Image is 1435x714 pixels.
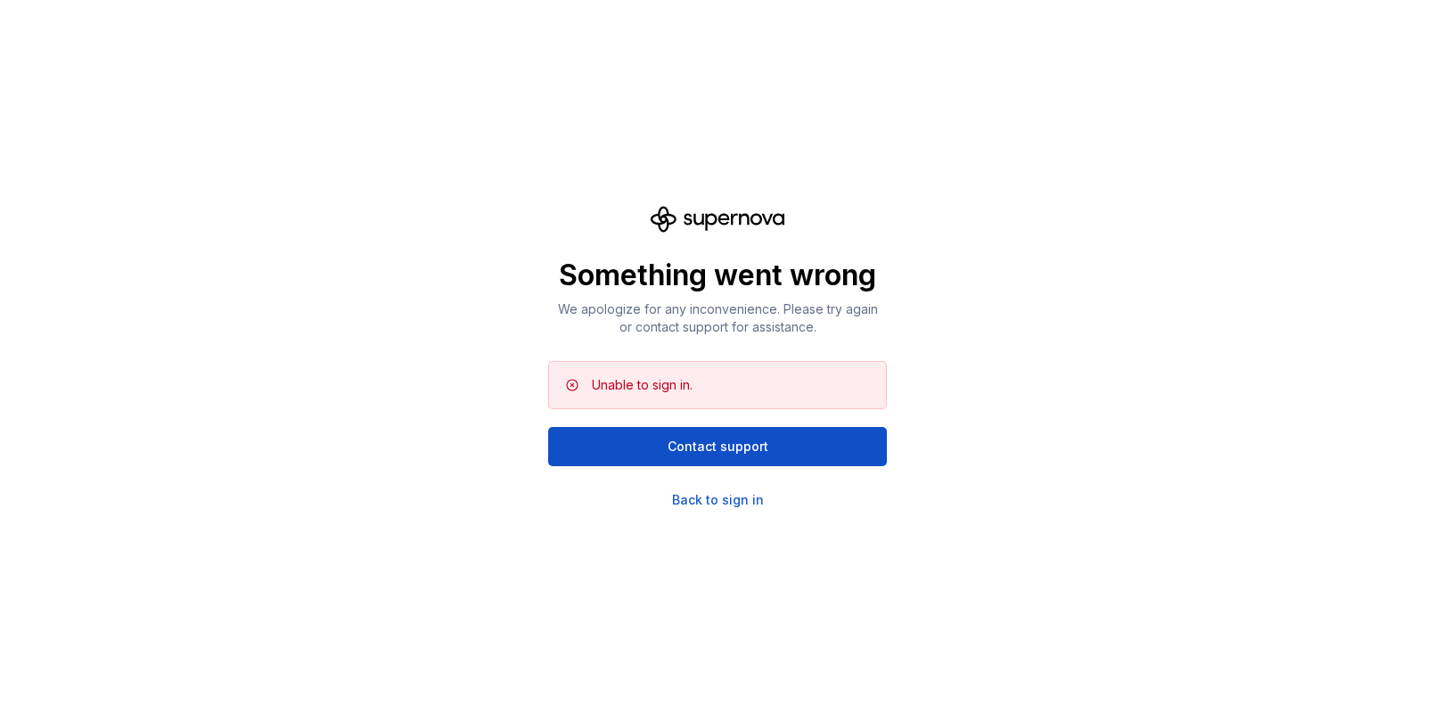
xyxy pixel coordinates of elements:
span: Contact support [668,438,768,455]
a: Back to sign in [672,491,764,509]
p: We apologize for any inconvenience. Please try again or contact support for assistance. [548,300,887,336]
button: Contact support [548,427,887,466]
p: Something went wrong [548,258,887,293]
div: Unable to sign in. [592,376,693,394]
